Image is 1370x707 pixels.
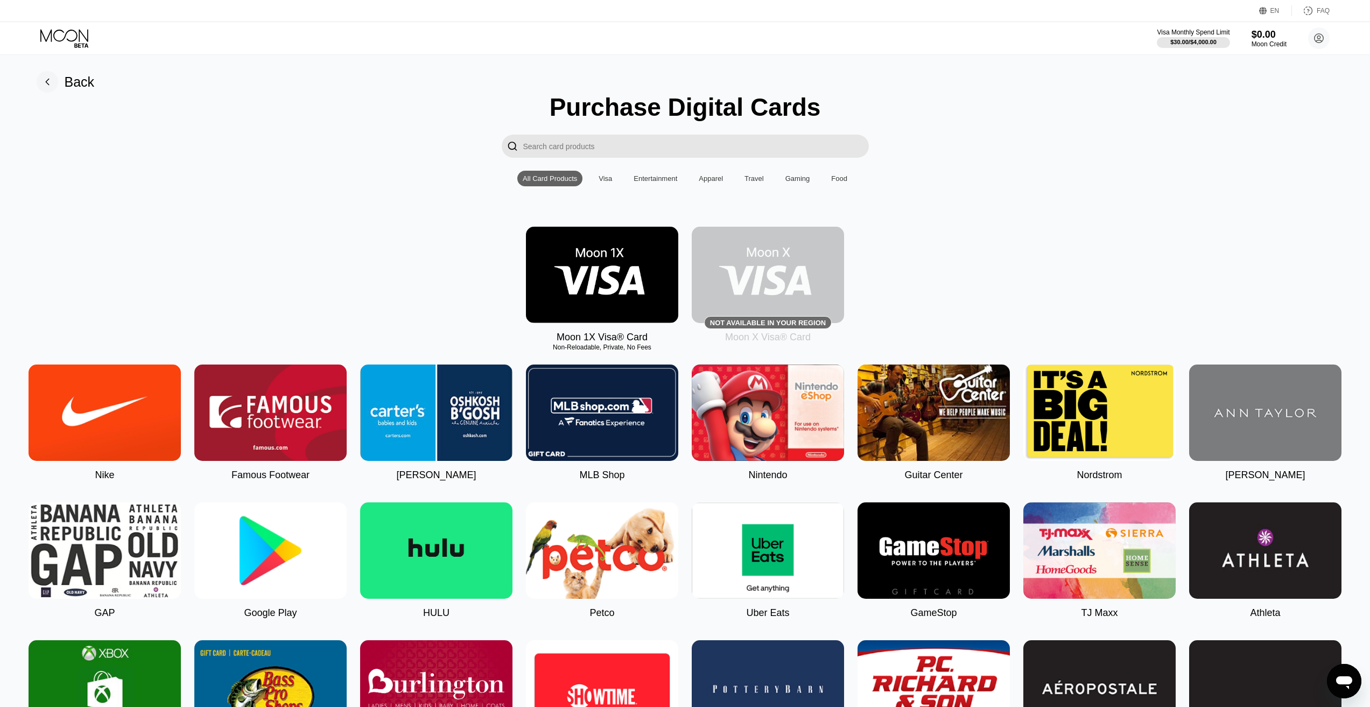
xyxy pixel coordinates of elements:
[1157,29,1230,36] div: Visa Monthly Spend Limit
[523,174,577,183] div: All Card Products
[1157,29,1230,48] div: Visa Monthly Spend Limit$30.00/$4,000.00
[1170,39,1217,45] div: $30.00 / $4,000.00
[692,227,844,323] div: Not available in your region
[507,140,518,152] div: 
[1081,607,1118,619] div: TJ Maxx
[557,332,648,343] div: Moon 1X Visa® Card
[1317,7,1330,15] div: FAQ
[1250,607,1280,619] div: Athleta
[1292,5,1330,16] div: FAQ
[526,344,678,351] div: Non-Reloadable, Private, No Fees
[1252,29,1287,48] div: $0.00Moon Credit
[1327,664,1361,698] iframe: Button to launch messaging window
[780,171,816,186] div: Gaming
[748,470,787,481] div: Nintendo
[1225,470,1305,481] div: [PERSON_NAME]
[785,174,810,183] div: Gaming
[744,174,764,183] div: Travel
[746,607,789,619] div: Uber Eats
[1077,470,1122,481] div: Nordstrom
[517,171,582,186] div: All Card Products
[1252,29,1287,40] div: $0.00
[628,171,683,186] div: Entertainment
[725,332,811,343] div: Moon X Visa® Card
[579,470,624,481] div: MLB Shop
[693,171,728,186] div: Apparel
[523,135,869,158] input: Search card products
[94,607,115,619] div: GAP
[423,607,449,619] div: HULU
[1259,5,1292,16] div: EN
[710,319,826,327] div: Not available in your region
[904,470,962,481] div: Guitar Center
[634,174,677,183] div: Entertainment
[95,470,114,481] div: Nike
[37,71,95,93] div: Back
[502,135,523,158] div: 
[396,470,476,481] div: [PERSON_NAME]
[910,607,957,619] div: GameStop
[65,74,95,90] div: Back
[699,174,723,183] div: Apparel
[1270,7,1280,15] div: EN
[599,174,612,183] div: Visa
[231,470,310,481] div: Famous Footwear
[244,607,297,619] div: Google Play
[550,93,821,122] div: Purchase Digital Cards
[826,171,853,186] div: Food
[589,607,614,619] div: Petco
[593,171,617,186] div: Visa
[831,174,847,183] div: Food
[1252,40,1287,48] div: Moon Credit
[739,171,769,186] div: Travel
